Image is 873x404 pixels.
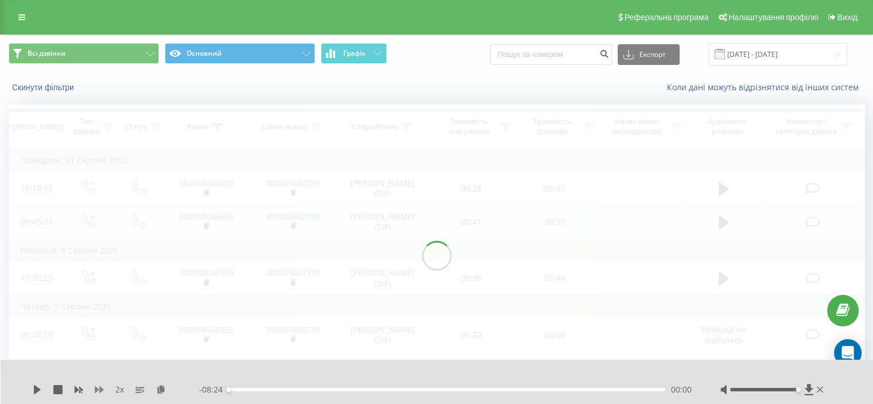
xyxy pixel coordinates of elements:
[728,13,818,22] span: Налаштування профілю
[796,387,800,392] div: Accessibility label
[9,43,159,64] button: Всі дзвінки
[837,13,858,22] span: Вихід
[321,43,387,64] button: Графік
[671,384,692,395] span: 00:00
[343,49,366,57] span: Графік
[199,384,228,395] span: - 08:24
[624,13,709,22] span: Реферальна програма
[165,43,315,64] button: Основний
[490,44,612,65] input: Пошук за номером
[28,49,65,58] span: Всі дзвінки
[667,82,864,93] a: Коли дані можуть відрізнятися вiд інших систем
[226,387,231,392] div: Accessibility label
[618,44,680,65] button: Експорт
[834,339,862,367] div: Open Intercom Messenger
[115,384,124,395] span: 2 x
[9,82,80,93] button: Скинути фільтри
